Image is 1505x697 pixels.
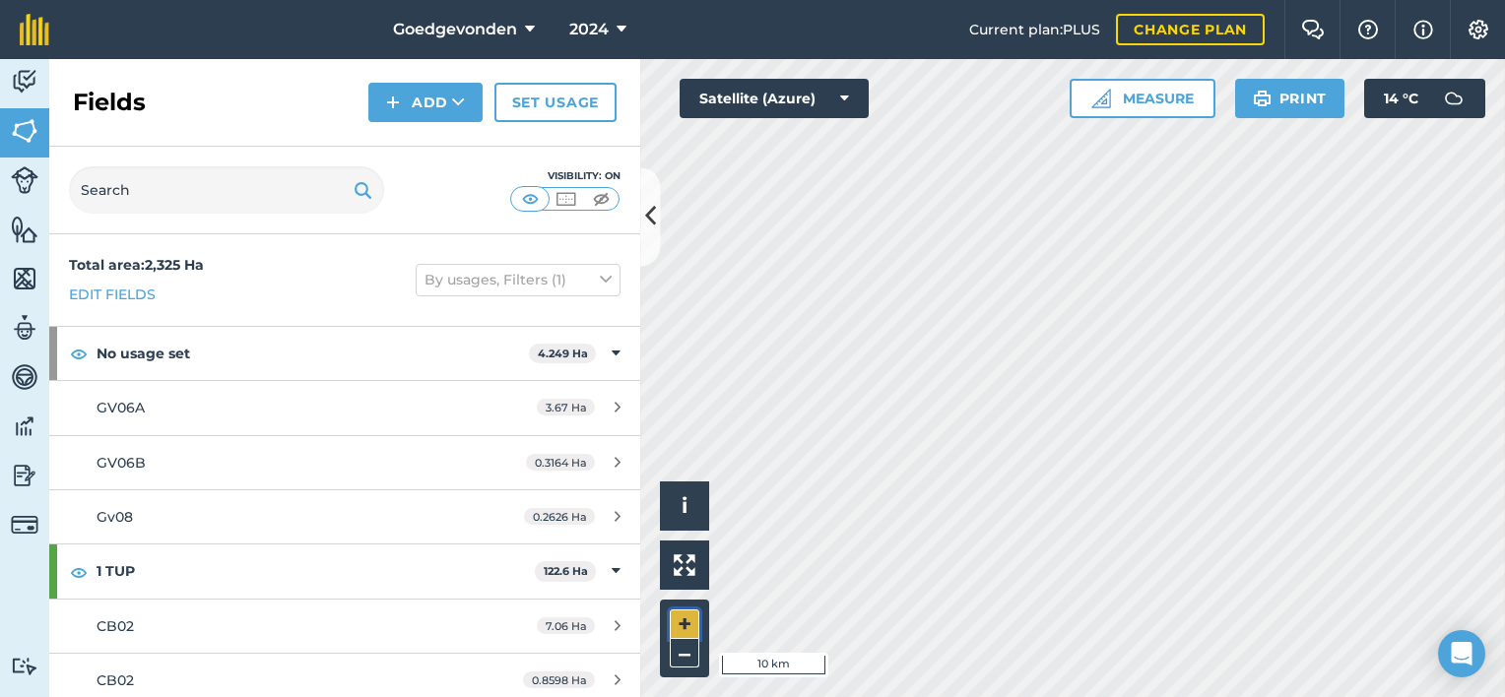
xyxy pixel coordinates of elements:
[69,256,204,274] strong: Total area : 2,325 Ha
[11,215,38,244] img: svg+xml;base64,PHN2ZyB4bWxucz0iaHR0cDovL3d3dy53My5vcmcvMjAwMC9zdmciIHdpZHRoPSI1NiIgaGVpZ2h0PSI2MC...
[674,554,695,576] img: Four arrows, one pointing top left, one top right, one bottom right and the last bottom left
[416,264,621,295] button: By usages, Filters (1)
[670,609,699,639] button: +
[1364,79,1485,118] button: 14 °C
[97,454,146,472] span: GV06B
[538,347,588,360] strong: 4.249 Ha
[524,508,595,525] span: 0.2626 Ha
[393,18,517,41] span: Goedgevonden
[97,327,529,380] strong: No usage set
[69,284,156,305] a: Edit fields
[49,600,640,653] a: CB027.06 Ha
[11,412,38,441] img: svg+xml;base64,PD94bWwgdmVyc2lvbj0iMS4wIiBlbmNvZGluZz0idXRmLTgiPz4KPCEtLSBHZW5lcmF0b3I6IEFkb2JlIE...
[1356,20,1380,39] img: A question mark icon
[1413,18,1433,41] img: svg+xml;base64,PHN2ZyB4bWxucz0iaHR0cDovL3d3dy53My5vcmcvMjAwMC9zdmciIHdpZHRoPSIxNyIgaGVpZ2h0PSIxNy...
[680,79,869,118] button: Satellite (Azure)
[1070,79,1215,118] button: Measure
[49,544,640,598] div: 1 TUP122.6 Ha
[97,508,133,526] span: Gv08
[1467,20,1490,39] img: A cog icon
[386,91,400,114] img: svg+xml;base64,PHN2ZyB4bWxucz0iaHR0cDovL3d3dy53My5vcmcvMjAwMC9zdmciIHdpZHRoPSIxNCIgaGVpZ2h0PSIyNC...
[97,399,145,416] span: GV06A
[11,67,38,96] img: svg+xml;base64,PD94bWwgdmVyc2lvbj0iMS4wIiBlbmNvZGluZz0idXRmLTgiPz4KPCEtLSBHZW5lcmF0b3I6IEFkb2JlIE...
[1091,89,1111,108] img: Ruler icon
[494,83,617,122] a: Set usage
[73,87,146,118] h2: Fields
[368,83,483,122] button: Add
[70,560,88,584] img: svg+xml;base64,PHN2ZyB4bWxucz0iaHR0cDovL3d3dy53My5vcmcvMjAwMC9zdmciIHdpZHRoPSIxOCIgaGVpZ2h0PSIyNC...
[569,18,609,41] span: 2024
[11,116,38,146] img: svg+xml;base64,PHN2ZyB4bWxucz0iaHR0cDovL3d3dy53My5vcmcvMjAwMC9zdmciIHdpZHRoPSI1NiIgaGVpZ2h0PSI2MC...
[20,14,49,45] img: fieldmargin Logo
[69,166,384,214] input: Search
[97,671,134,689] span: CB02
[523,671,595,688] span: 0.8598 Ha
[537,617,595,634] span: 7.06 Ha
[1438,630,1485,677] div: Open Intercom Messenger
[11,362,38,392] img: svg+xml;base64,PD94bWwgdmVyc2lvbj0iMS4wIiBlbmNvZGluZz0idXRmLTgiPz4KPCEtLSBHZW5lcmF0b3I6IEFkb2JlIE...
[49,436,640,489] a: GV06B0.3164 Ha
[526,454,595,471] span: 0.3164 Ha
[11,461,38,490] img: svg+xml;base64,PD94bWwgdmVyc2lvbj0iMS4wIiBlbmNvZGluZz0idXRmLTgiPz4KPCEtLSBHZW5lcmF0b3I6IEFkb2JlIE...
[682,493,687,518] span: i
[49,490,640,543] a: Gv080.2626 Ha
[1384,79,1418,118] span: 14 ° C
[544,564,588,578] strong: 122.6 Ha
[510,168,621,184] div: Visibility: On
[1434,79,1473,118] img: svg+xml;base64,PD94bWwgdmVyc2lvbj0iMS4wIiBlbmNvZGluZz0idXRmLTgiPz4KPCEtLSBHZW5lcmF0b3I6IEFkb2JlIE...
[660,481,709,531] button: i
[49,381,640,434] a: GV06A3.67 Ha
[11,657,38,675] img: svg+xml;base64,PD94bWwgdmVyc2lvbj0iMS4wIiBlbmNvZGluZz0idXRmLTgiPz4KPCEtLSBHZW5lcmF0b3I6IEFkb2JlIE...
[1235,79,1345,118] button: Print
[97,544,535,598] strong: 1 TUP
[97,617,134,635] span: CB02
[1253,87,1272,110] img: svg+xml;base64,PHN2ZyB4bWxucz0iaHR0cDovL3d3dy53My5vcmcvMjAwMC9zdmciIHdpZHRoPSIxOSIgaGVpZ2h0PSIyNC...
[11,264,38,293] img: svg+xml;base64,PHN2ZyB4bWxucz0iaHR0cDovL3d3dy53My5vcmcvMjAwMC9zdmciIHdpZHRoPSI1NiIgaGVpZ2h0PSI2MC...
[1301,20,1325,39] img: Two speech bubbles overlapping with the left bubble in the forefront
[969,19,1100,40] span: Current plan : PLUS
[11,313,38,343] img: svg+xml;base64,PD94bWwgdmVyc2lvbj0iMS4wIiBlbmNvZGluZz0idXRmLTgiPz4KPCEtLSBHZW5lcmF0b3I6IEFkb2JlIE...
[554,189,578,209] img: svg+xml;base64,PHN2ZyB4bWxucz0iaHR0cDovL3d3dy53My5vcmcvMjAwMC9zdmciIHdpZHRoPSI1MCIgaGVpZ2h0PSI0MC...
[11,166,38,194] img: svg+xml;base64,PD94bWwgdmVyc2lvbj0iMS4wIiBlbmNvZGluZz0idXRmLTgiPz4KPCEtLSBHZW5lcmF0b3I6IEFkb2JlIE...
[589,189,614,209] img: svg+xml;base64,PHN2ZyB4bWxucz0iaHR0cDovL3d3dy53My5vcmcvMjAwMC9zdmciIHdpZHRoPSI1MCIgaGVpZ2h0PSI0MC...
[518,189,543,209] img: svg+xml;base64,PHN2ZyB4bWxucz0iaHR0cDovL3d3dy53My5vcmcvMjAwMC9zdmciIHdpZHRoPSI1MCIgaGVpZ2h0PSI0MC...
[1116,14,1265,45] a: Change plan
[70,342,88,365] img: svg+xml;base64,PHN2ZyB4bWxucz0iaHR0cDovL3d3dy53My5vcmcvMjAwMC9zdmciIHdpZHRoPSIxOCIgaGVpZ2h0PSIyNC...
[11,511,38,539] img: svg+xml;base64,PD94bWwgdmVyc2lvbj0iMS4wIiBlbmNvZGluZz0idXRmLTgiPz4KPCEtLSBHZW5lcmF0b3I6IEFkb2JlIE...
[537,399,595,415] span: 3.67 Ha
[354,178,372,202] img: svg+xml;base64,PHN2ZyB4bWxucz0iaHR0cDovL3d3dy53My5vcmcvMjAwMC9zdmciIHdpZHRoPSIxOSIgaGVpZ2h0PSIyNC...
[670,639,699,667] button: –
[49,327,640,380] div: No usage set4.249 Ha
